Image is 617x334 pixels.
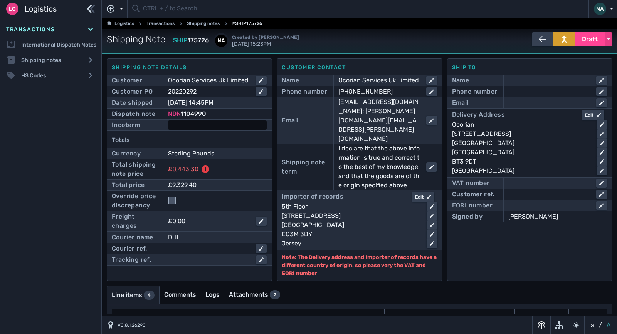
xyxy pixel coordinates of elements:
div: [DATE] 14:45PM [168,98,256,107]
span: 175726 [188,37,209,44]
span: Shipping Note [107,32,165,46]
div: Country of origin [388,312,431,321]
div: [GEOGRAPHIC_DATA] [282,220,420,230]
div: Storm ref [134,312,156,321]
div: I declare that the above information is true and correct to the best of my knowledge and that the... [338,144,420,190]
div: Actions [572,312,598,321]
div: Price [518,312,530,321]
div: [PHONE_NUMBER] [338,87,420,96]
div: Phone number [452,87,498,96]
div: Customer contact [282,63,437,72]
button: Edit [582,110,604,120]
span: / [599,321,602,330]
div: Signed by [452,212,483,221]
div: Totals [112,132,267,148]
button: Edit [412,192,434,202]
span: SHIP [173,37,188,44]
div: Override price discrepancy [112,192,158,210]
a: Logistics [107,19,134,28]
span: Transactions [6,25,55,33]
div: [PERSON_NAME] [508,212,607,221]
div: Lo [6,3,18,15]
a: Comments [160,286,201,304]
div: Customer [112,76,142,85]
div: HS code [444,312,484,321]
div: Name [452,76,469,85]
div: Ship to [452,63,607,72]
div: BT3 9DT [452,157,590,166]
div: Email [452,98,469,107]
div: Customer ref. [452,190,495,199]
div: 5th Floor [282,202,420,211]
div: Edit [585,112,601,119]
div: Courier ref. [112,244,147,253]
div: Date shipped [112,98,153,107]
div: Sterling Pounds [168,149,256,158]
div: £0.00 [168,217,250,226]
div: £9,329.40 [168,180,256,190]
span: Draft [582,35,598,44]
div: 20220292 [168,87,250,96]
button: a [589,321,596,330]
div: [STREET_ADDRESS] [452,129,590,139]
div: Phone number [282,87,327,96]
div: Part no. [168,312,203,321]
div: DHL [168,233,267,242]
div: Ocorian [452,120,590,129]
div: Currency [112,149,141,158]
div: 2 [270,290,280,299]
div: [EMAIL_ADDRESS][DOMAIN_NAME]; [PERSON_NAME][DOMAIN_NAME][EMAIL_ADDRESS][PERSON_NAME][DOMAIN_NAME] [338,97,420,144]
div: Customer PO [112,87,153,96]
div: Ocorian Services Uk Limited [168,76,250,85]
a: Attachments2 [224,286,285,304]
div: EORI number [452,201,493,210]
div: Total price [112,180,145,190]
div: Jersey [282,239,420,248]
a: Shipping notes [187,19,220,28]
div: [STREET_ADDRESS] [282,211,420,220]
p: Note: The Delivery address and Importer of records have a different country of origin, so please ... [282,253,437,277]
span: Created by [PERSON_NAME] [232,35,299,40]
div: VAT number [452,179,490,188]
div: Tracking ref. [112,255,151,264]
span: #SHIP175726 [232,19,262,28]
span: NDN [168,110,181,117]
div: Ocorian Services Uk Limited [338,76,420,85]
span: Logistics [25,3,57,15]
div: Visible [543,312,559,321]
button: Draft [575,32,605,46]
div: Edit [415,194,431,200]
div: Email [282,116,298,125]
div: Total shipping note price [112,160,158,179]
a: Logs [201,286,224,304]
input: CTRL + / to Search [143,2,584,17]
button: A [605,321,612,330]
div: [GEOGRAPHIC_DATA] [452,139,590,148]
a: Transactions [146,19,175,28]
div: Description [216,312,375,321]
div: £8,443.30 [168,165,198,174]
div: Shipping note term [282,158,328,176]
div: Name [282,76,299,85]
span: V0.8.1.26290 [118,322,146,329]
div: Dispatch note [112,109,155,119]
div: Incoterm [112,120,140,130]
span: [DATE] 15:23PM [232,34,299,47]
div: [GEOGRAPHIC_DATA] [452,148,590,157]
div: NA [594,3,606,15]
div: Freight charges [112,212,158,230]
div: 4 [144,291,155,300]
div: Qty [497,312,505,321]
span: 1104990 [181,110,206,117]
div: Importer of records [282,192,343,202]
div: EC3M 3BY [282,230,420,239]
div: Delivery Address [452,110,505,120]
a: Line items4 [107,286,159,304]
div: [GEOGRAPHIC_DATA] [452,166,590,175]
div: Courier name [112,233,153,242]
div: NA [215,35,227,47]
div: Shipping note details [112,63,267,72]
